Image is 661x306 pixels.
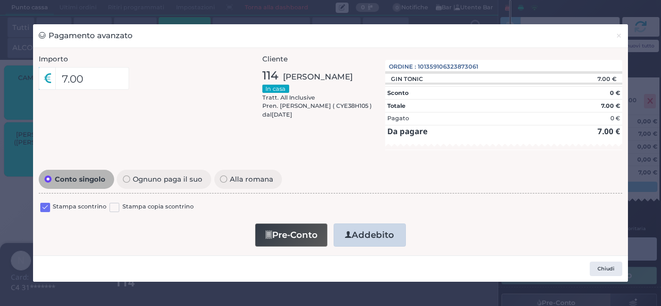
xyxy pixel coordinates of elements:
[387,89,408,96] strong: Sconto
[53,202,106,212] label: Stampa scontrino
[55,67,129,90] input: Es. 30.99
[610,89,620,96] strong: 0 €
[122,202,194,212] label: Stampa copia scontrino
[389,62,416,71] span: Ordine :
[52,175,108,183] span: Conto singolo
[387,114,409,123] div: Pagato
[262,54,288,64] label: Cliente
[418,62,478,71] span: 101359106323873061
[262,67,278,85] span: 114
[385,75,428,83] div: GIN TONIC
[130,175,206,183] span: Ognuno paga il suo
[616,30,622,41] span: ×
[601,102,620,109] strong: 7.00 €
[39,54,68,64] label: Importo
[334,223,406,247] button: Addebito
[387,102,405,109] strong: Totale
[610,24,628,47] button: Chiudi
[563,75,622,83] div: 7.00 €
[272,110,292,119] span: [DATE]
[262,67,372,119] div: Tratt. All Inclusive Pren. [PERSON_NAME] ( CYE38H105 ) dal
[283,71,353,83] span: [PERSON_NAME]
[610,114,620,123] div: 0 €
[39,30,133,42] h3: Pagamento avanzato
[255,223,327,247] button: Pre-Conto
[387,126,428,136] strong: Da pagare
[227,175,276,183] span: Alla romana
[590,262,622,276] button: Chiudi
[262,85,289,93] small: In casa
[597,126,620,136] strong: 7.00 €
